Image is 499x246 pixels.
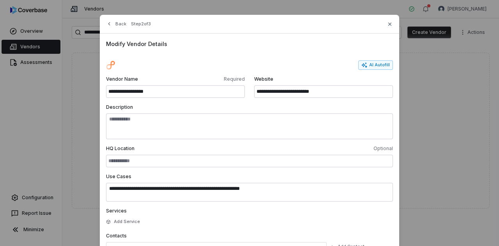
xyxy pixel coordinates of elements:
span: Vendor Name [106,76,174,82]
span: Description [106,104,133,110]
span: HQ Location [106,145,248,152]
button: Back [104,17,129,31]
span: Required [177,76,245,82]
span: Website [254,76,393,82]
span: Modify Vendor Details [106,40,393,48]
span: Optional [251,145,393,152]
button: AI Autofill [358,60,393,70]
span: Use Cases [106,173,131,179]
span: Contacts [106,233,127,239]
span: Services [106,208,127,214]
span: Step 2 of 3 [131,21,151,27]
button: Add Service [104,215,142,229]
